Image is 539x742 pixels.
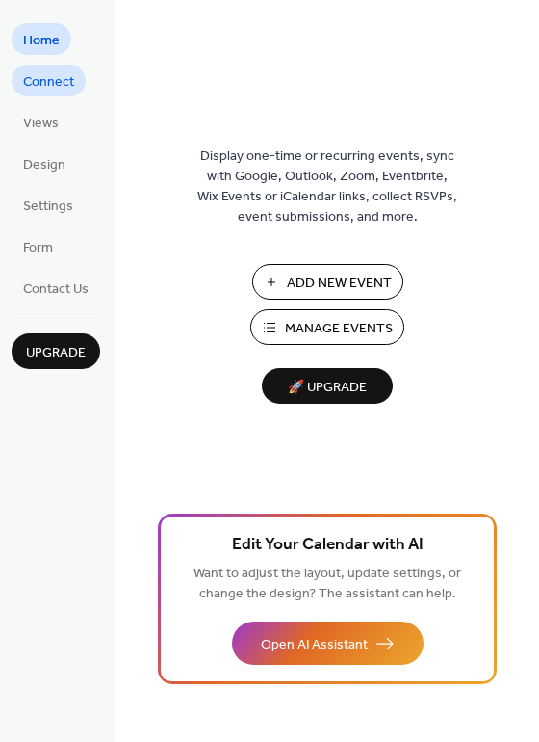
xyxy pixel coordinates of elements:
span: Add New Event [287,274,392,294]
button: Upgrade [12,333,100,369]
a: Form [12,230,64,262]
span: Edit Your Calendar with AI [232,532,423,559]
span: Design [23,155,65,175]
a: Contact Us [12,272,100,304]
span: Home [23,31,60,51]
a: Home [12,23,71,55]
a: Settings [12,189,85,221]
a: Views [12,106,70,138]
span: Contact Us [23,279,89,300]
span: Upgrade [26,343,86,363]
a: Connect [12,65,86,96]
span: Form [23,238,53,258]
button: Open AI Assistant [232,622,423,665]
span: Manage Events [285,319,393,339]
span: Open AI Assistant [261,635,368,655]
span: Settings [23,197,73,217]
button: 🚀 Upgrade [262,368,393,404]
span: Views [23,114,59,134]
span: 🚀 Upgrade [273,375,381,401]
span: Display one-time or recurring events, sync with Google, Outlook, Zoom, Eventbrite, Wix Events or ... [197,146,457,227]
button: Manage Events [250,309,404,345]
button: Add New Event [252,264,403,300]
span: Want to adjust the layout, update settings, or change the design? The assistant can help. [193,561,461,607]
a: Design [12,147,77,179]
span: Connect [23,72,74,93]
